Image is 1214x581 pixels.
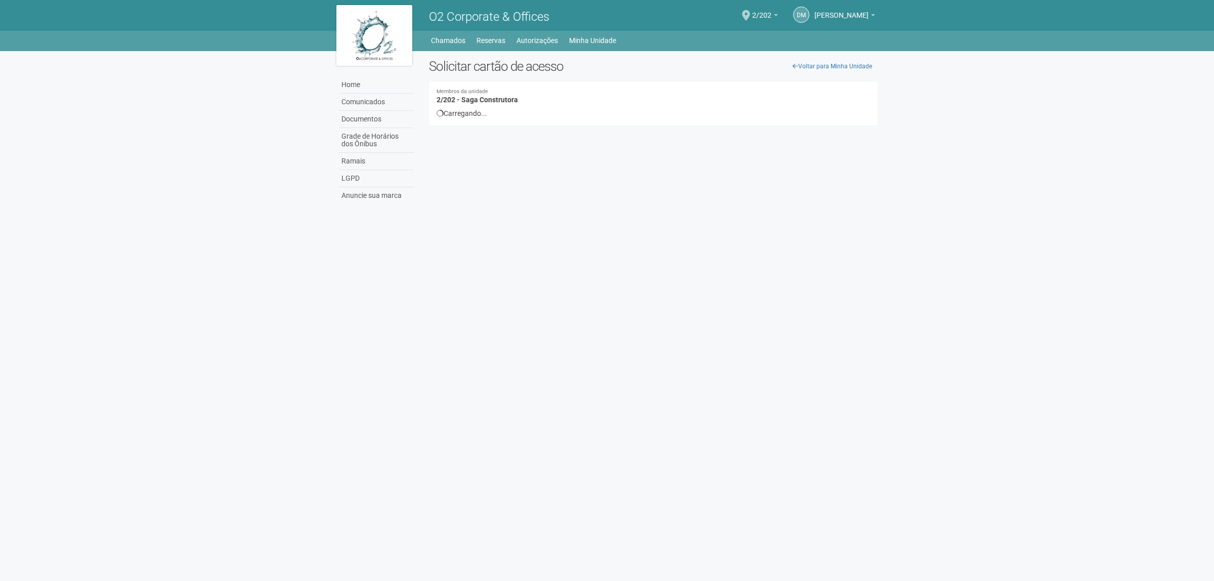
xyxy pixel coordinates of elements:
[429,59,878,74] h2: Solicitar cartão de acesso
[752,13,778,21] a: 2/202
[339,111,414,128] a: Documentos
[339,170,414,187] a: LGPD
[431,33,465,48] a: Chamados
[339,153,414,170] a: Ramais
[569,33,616,48] a: Minha Unidade
[339,76,414,94] a: Home
[476,33,505,48] a: Reservas
[516,33,558,48] a: Autorizações
[793,7,809,23] a: DM
[339,94,414,111] a: Comunicados
[437,89,870,104] h4: 2/202 - Saga Construtora
[814,13,875,21] a: [PERSON_NAME]
[336,5,412,66] img: logo.jpg
[752,2,771,19] span: 2/202
[814,2,869,19] span: DIEGO MEDEIROS
[339,187,414,204] a: Anuncie sua marca
[437,89,870,95] small: Membros da unidade
[787,59,878,74] a: Voltar para Minha Unidade
[437,109,870,118] div: Carregando...
[429,10,549,24] span: O2 Corporate & Offices
[339,128,414,153] a: Grade de Horários dos Ônibus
